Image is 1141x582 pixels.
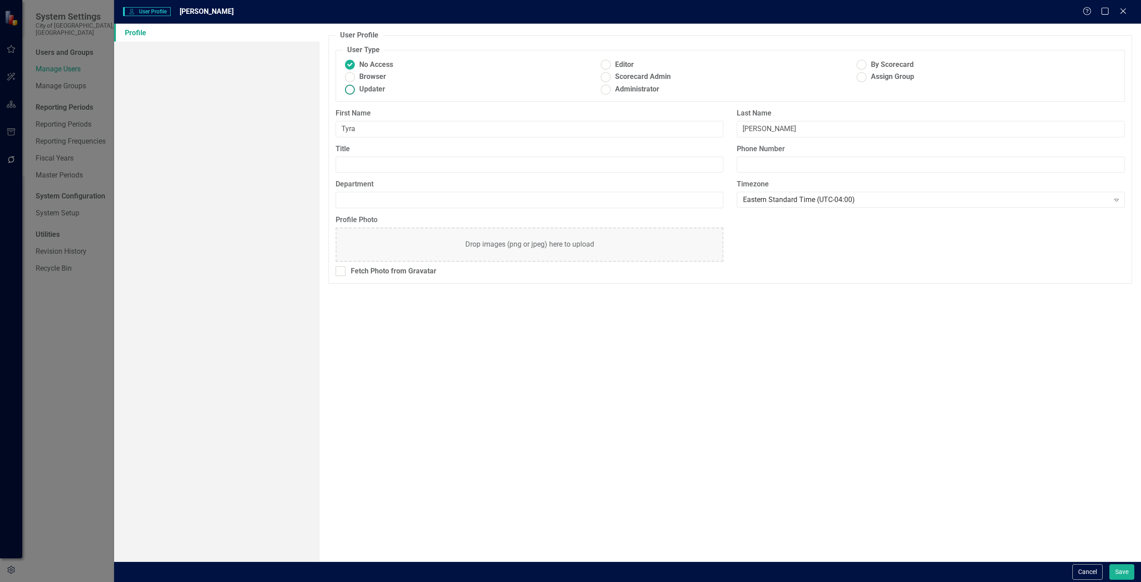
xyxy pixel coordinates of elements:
[359,84,385,95] span: Updater
[336,30,383,41] legend: User Profile
[465,239,594,250] div: Drop images (png or jpeg) here to upload
[359,72,386,82] span: Browser
[180,7,234,16] span: [PERSON_NAME]
[615,60,634,70] span: Editor
[871,72,914,82] span: Assign Group
[336,215,724,225] label: Profile Photo
[336,108,724,119] label: First Name
[615,84,659,95] span: Administrator
[737,144,1125,154] label: Phone Number
[336,179,724,190] label: Department
[1109,564,1134,580] button: Save
[743,195,1109,205] div: Eastern Standard Time (UTC-04:00)
[343,45,384,55] legend: User Type
[615,72,671,82] span: Scorecard Admin
[737,108,1125,119] label: Last Name
[351,266,436,277] div: Fetch Photo from Gravatar
[123,7,171,16] span: User Profile
[737,179,1125,190] label: Timezone
[336,144,724,154] label: Title
[359,60,393,70] span: No Access
[114,24,320,41] a: Profile
[871,60,914,70] span: By Scorecard
[1072,564,1103,580] button: Cancel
